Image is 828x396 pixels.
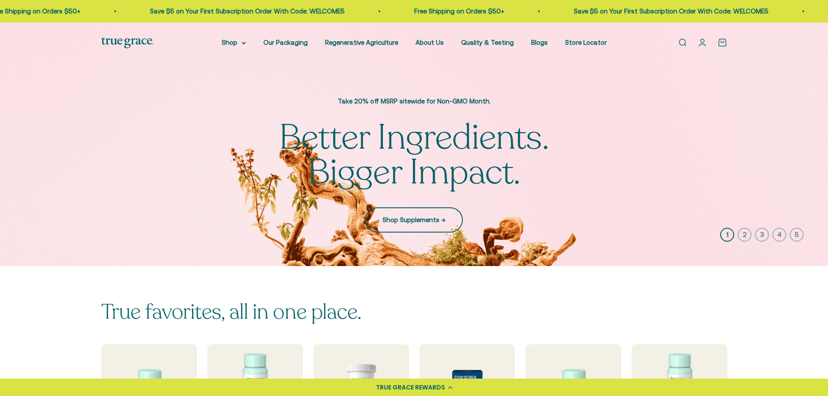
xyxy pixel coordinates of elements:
p: Take 20% off MSRP sitewide for Non-GMO Month. [271,96,558,106]
a: Quality & Testing [461,39,514,46]
split-lines: Better Ingredients. Bigger Impact. [279,114,549,196]
a: About Us [416,39,444,46]
a: Free Shipping on Orders $50+ [409,7,499,15]
summary: Shop [222,37,246,48]
button: 5 [790,228,804,242]
a: Shop Supplements → [365,207,463,233]
a: Store Locator [565,39,607,46]
div: TRUE GRACE REWARDS [376,383,445,392]
button: 2 [738,228,752,242]
a: Our Packaging [263,39,308,46]
button: 3 [755,228,769,242]
button: 1 [720,228,734,242]
p: Save $5 on Your First Subscription Order With Code: WELCOME5 [144,6,339,17]
split-lines: True favorites, all in one place. [101,298,362,326]
button: 4 [772,228,786,242]
a: Blogs [531,39,548,46]
p: Save $5 on Your First Subscription Order With Code: WELCOME5 [568,6,763,17]
a: Regenerative Agriculture [325,39,398,46]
